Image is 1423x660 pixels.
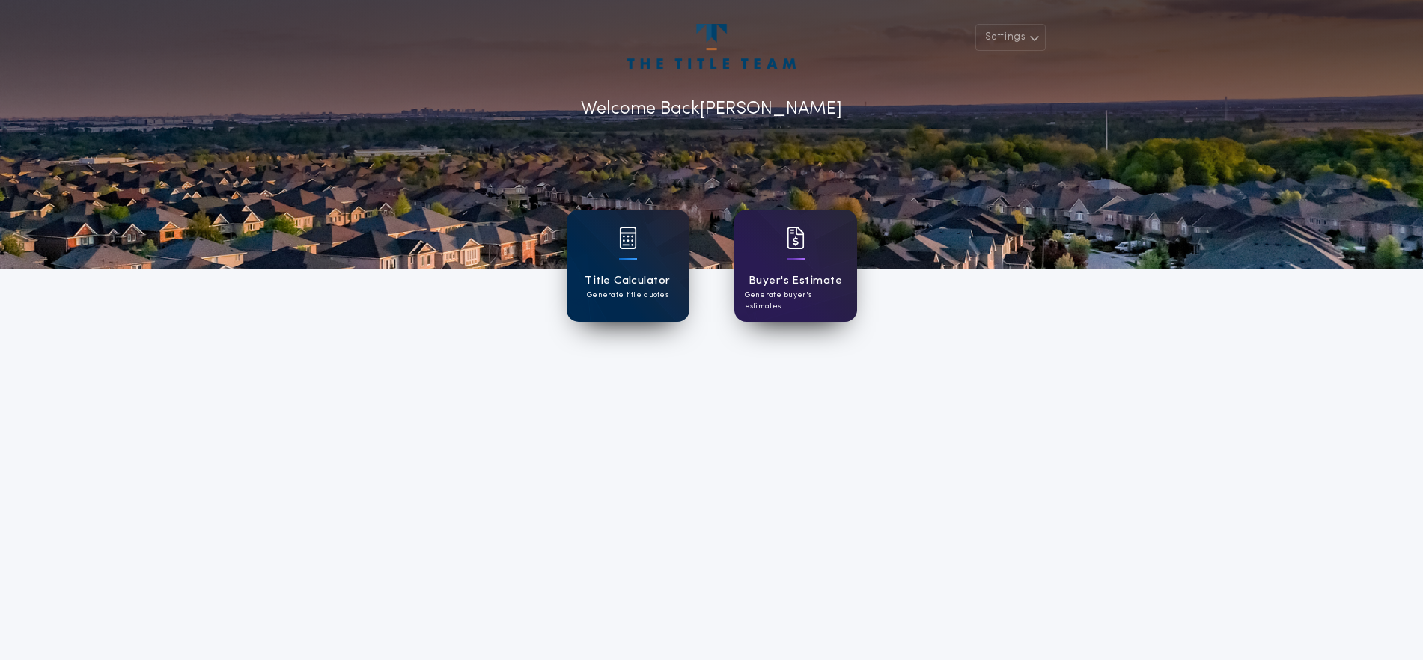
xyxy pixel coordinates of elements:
h1: Buyer's Estimate [749,272,842,290]
p: Generate buyer's estimates [745,290,847,312]
p: Generate title quotes [587,290,668,301]
a: card iconTitle CalculatorGenerate title quotes [567,210,689,322]
img: card icon [787,227,805,249]
button: Settings [975,24,1046,51]
img: card icon [619,227,637,249]
h1: Title Calculator [585,272,670,290]
img: account-logo [627,24,795,69]
a: card iconBuyer's EstimateGenerate buyer's estimates [734,210,857,322]
p: Welcome Back [PERSON_NAME] [581,96,842,123]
